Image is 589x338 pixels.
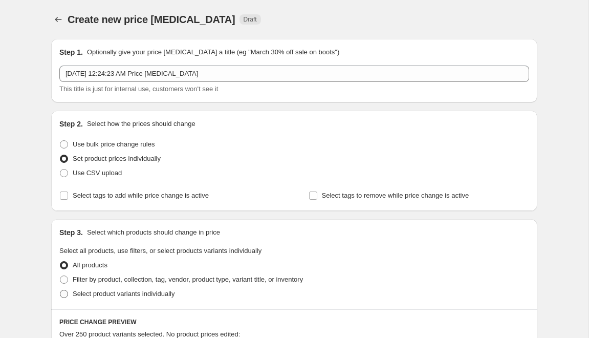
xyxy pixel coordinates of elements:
[59,119,83,129] h2: Step 2.
[244,15,257,24] span: Draft
[59,85,218,93] span: This title is just for internal use, customers won't see it
[51,12,66,27] button: Price change jobs
[73,290,174,298] span: Select product variants individually
[59,227,83,238] h2: Step 3.
[59,330,240,338] span: Over 250 product variants selected. No product prices edited:
[87,119,195,129] p: Select how the prices should change
[59,247,261,255] span: Select all products, use filters, or select products variants individually
[59,47,83,57] h2: Step 1.
[73,192,209,199] span: Select tags to add while price change is active
[73,276,303,283] span: Filter by product, collection, tag, vendor, product type, variant title, or inventory
[322,192,469,199] span: Select tags to remove while price change is active
[73,169,122,177] span: Use CSV upload
[59,318,529,326] h6: PRICE CHANGE PREVIEW
[87,47,339,57] p: Optionally give your price [MEDICAL_DATA] a title (eg "March 30% off sale on boots")
[68,14,235,25] span: Create new price [MEDICAL_DATA]
[73,261,107,269] span: All products
[59,66,529,82] input: 30% off holiday sale
[73,155,161,162] span: Set product prices individually
[87,227,220,238] p: Select which products should change in price
[73,140,155,148] span: Use bulk price change rules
